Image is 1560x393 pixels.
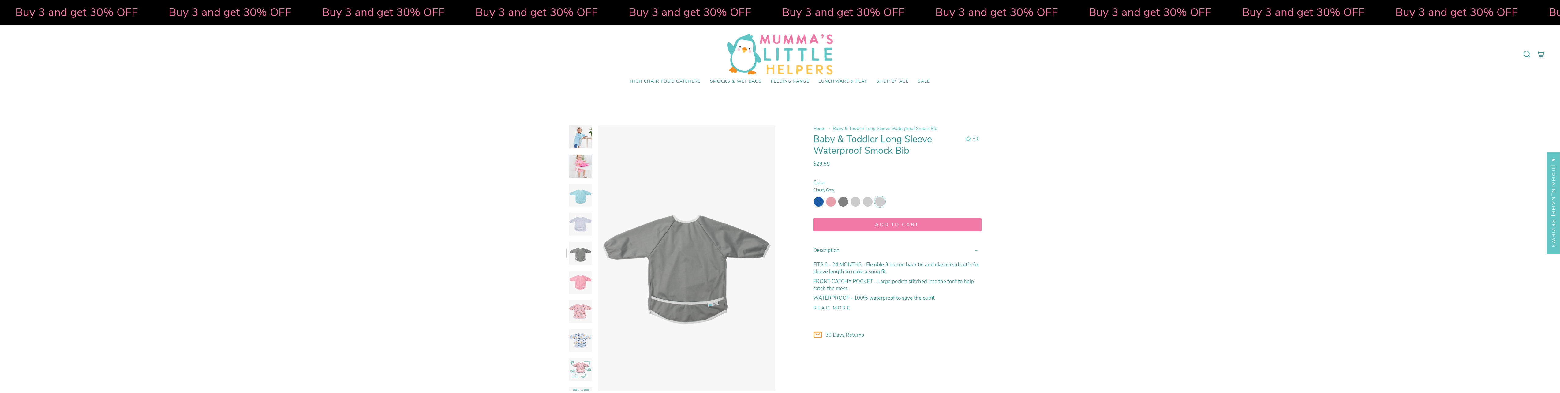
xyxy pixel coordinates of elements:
[935,5,1058,20] strong: Buy 3 and get 30% OFF
[872,74,913,89] a: Shop by Age
[918,79,930,84] span: SALE
[771,79,809,84] span: Feeding Range
[628,5,751,20] strong: Buy 3 and get 30% OFF
[813,278,877,285] strong: FRONT CATCHY POCKET -
[813,186,982,193] small: Cloudy Grey
[833,125,937,132] span: Baby & Toddler Long Sleeve Waterproof Smock Bib
[475,5,598,20] strong: Buy 3 and get 30% OFF
[1395,5,1518,20] strong: Buy 3 and get 30% OFF
[814,74,872,89] a: Lunchware & Play
[322,5,444,20] strong: Buy 3 and get 30% OFF
[813,134,960,157] h1: Baby & Toddler Long Sleeve Waterproof Smock Bib
[813,242,982,259] summary: Description
[876,79,909,84] span: Shop by Age
[727,34,833,74] img: Mumma’s Little Helpers
[813,125,825,132] a: Home
[813,278,982,292] p: Large pocket stitched into the font to help catch the mess
[813,179,825,186] span: Color
[1242,5,1364,20] strong: Buy 3 and get 30% OFF
[813,218,982,231] button: Add to cart
[813,295,982,302] p: 100% waterproof to save the outfit
[818,79,867,84] span: Lunchware & Play
[913,74,935,89] a: SALE
[15,5,138,20] strong: Buy 3 and get 30% OFF
[813,160,830,167] span: $29.95
[819,221,976,228] span: Add to cart
[1088,5,1211,20] strong: Buy 3 and get 30% OFF
[1547,152,1560,254] div: Click to open Judge.me floating reviews tab
[962,135,981,143] button: 5.0 out of 5.0 stars
[813,261,866,268] strong: FITS 6 - 24 MONTHS -
[630,79,701,84] span: High Chair Food Catchers
[569,155,592,178] img: Mumma's Little Helpers - High Chair Food Catcher Catchy Smock
[813,305,851,311] button: Read more
[710,79,762,84] span: Smocks & Wet Bags
[782,5,904,20] strong: Buy 3 and get 30% OFF
[705,74,766,89] a: Smocks & Wet Bags
[965,136,971,141] div: 5.0 out of 5.0 stars
[625,74,705,89] a: High Chair Food Catchers
[972,135,980,142] span: 5.0
[766,74,814,89] a: Feeding Range
[825,331,982,339] p: 30 Days Returns
[168,5,291,20] strong: Buy 3 and get 30% OFF
[813,295,854,302] strong: WATERPROOF -
[813,261,982,275] p: Flexible 3 button back tie and elasticized cuffs for sleeve length to make a snug fit.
